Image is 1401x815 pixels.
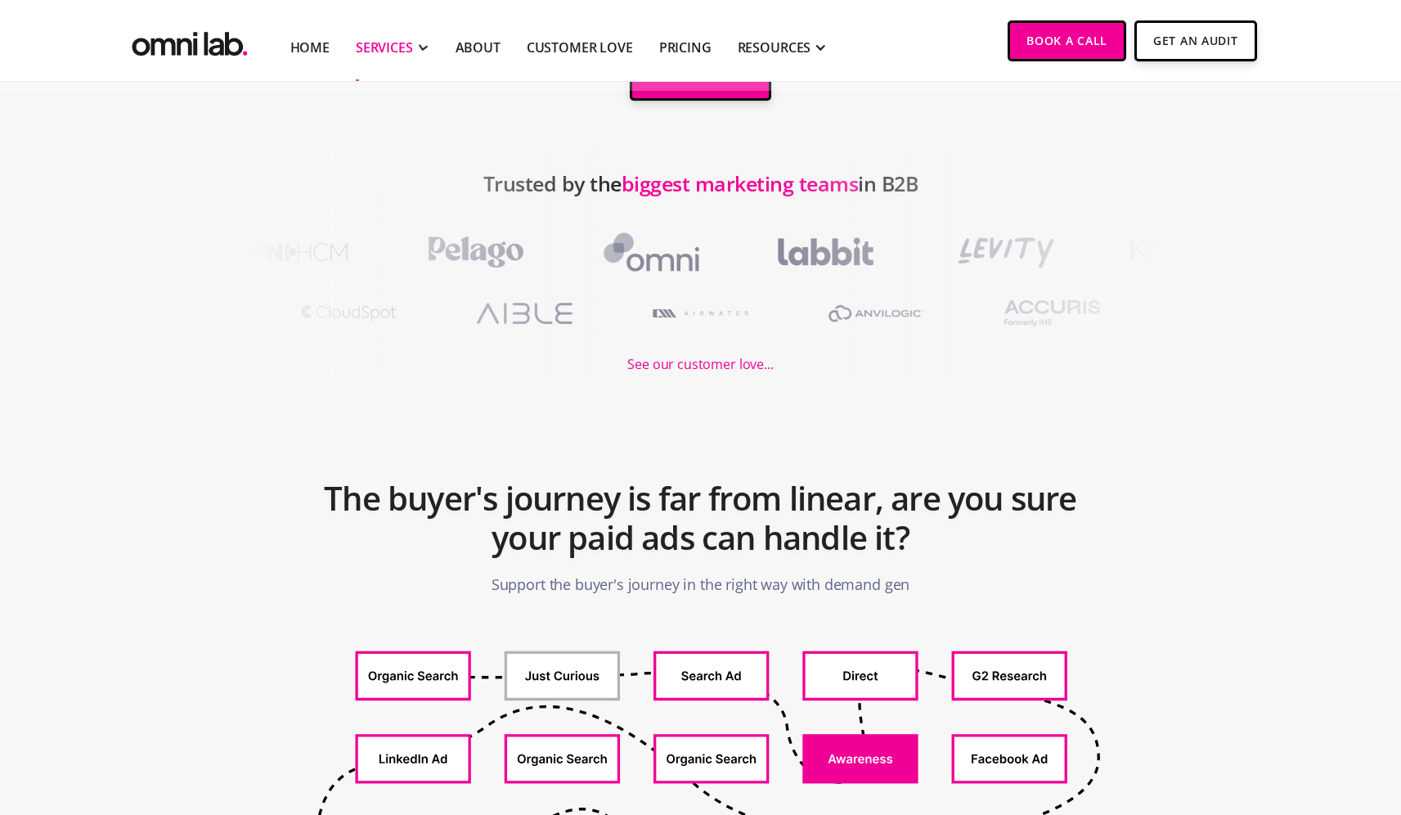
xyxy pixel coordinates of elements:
[492,565,909,604] p: Support the buyer's journey in the right way with demand gen
[483,163,918,228] h2: Trusted by the in B2B
[627,353,773,376] div: See our customer love...
[634,290,777,337] img: A1RWATER
[128,20,251,61] img: Omni Lab: B2B SaaS Demand Generation Agency
[312,471,1090,565] h2: The buyer's journey is far from linear, are you sure your paid ads can handle it?
[128,20,251,61] a: home
[1134,20,1256,61] a: Get An Audit
[751,228,894,276] img: Labbit
[622,169,859,197] span: biggest marketing teams
[575,228,718,276] img: Omni HR
[290,38,330,57] a: Home
[1008,20,1126,61] a: Book a Call
[456,38,501,57] a: About
[1107,625,1401,815] iframe: Chat Widget
[356,38,413,57] div: SERVICES
[659,38,712,57] a: Pricing
[627,337,773,376] a: See our customer love...
[738,38,811,57] div: RESOURCES
[527,38,633,57] a: Customer Love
